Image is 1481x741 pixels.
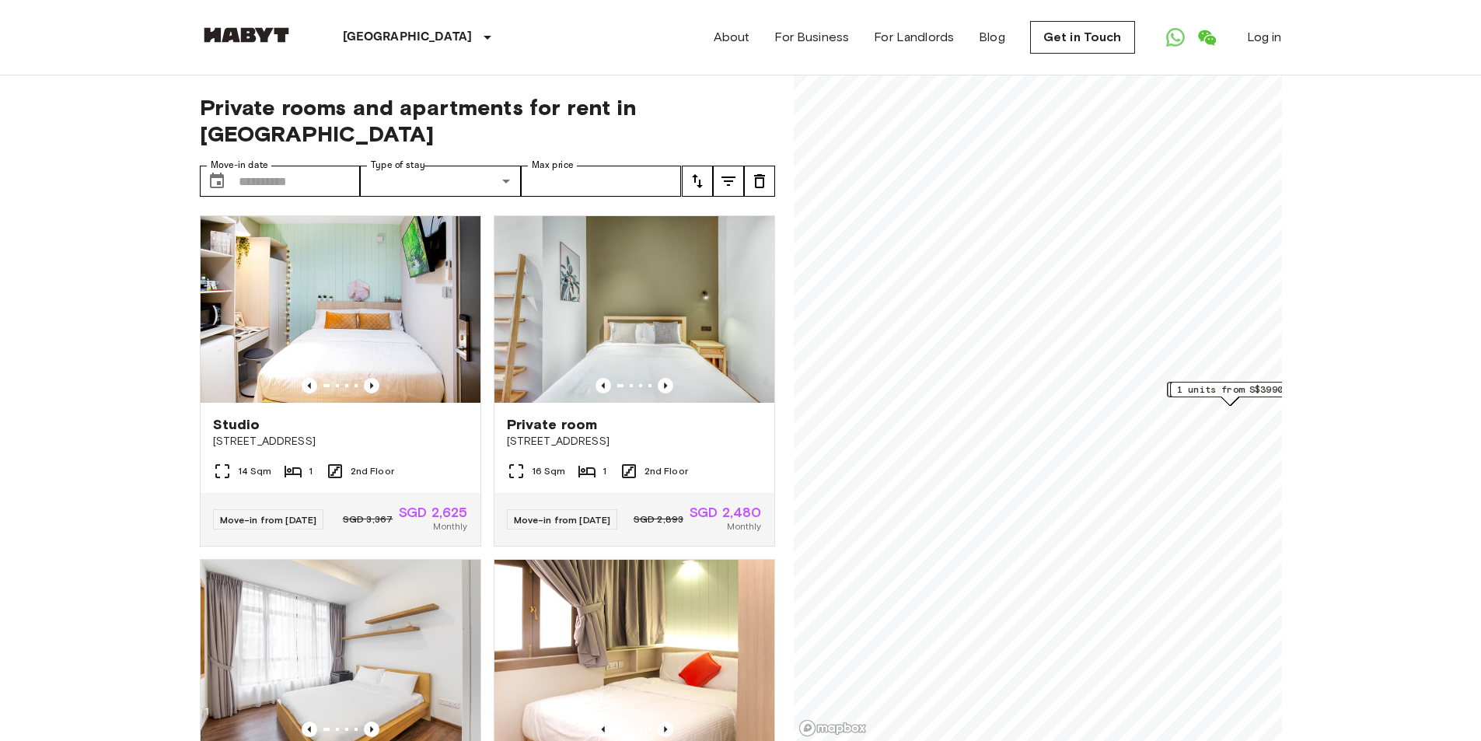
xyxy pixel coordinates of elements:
[200,27,293,43] img: Habyt
[596,378,611,393] button: Previous image
[1177,383,1283,397] span: 1 units from S$3990
[744,166,775,197] button: tune
[774,28,849,47] a: For Business
[343,512,393,526] span: SGD 3,367
[302,722,317,737] button: Previous image
[309,464,313,478] span: 1
[364,722,379,737] button: Previous image
[979,28,1005,47] a: Blog
[351,464,394,478] span: 2nd Floor
[200,94,775,147] span: Private rooms and apartments for rent in [GEOGRAPHIC_DATA]
[507,434,762,449] span: [STREET_ADDRESS]
[494,216,774,403] img: Marketing picture of unit SG-01-021-008-01
[1170,382,1290,406] div: Map marker
[343,28,473,47] p: [GEOGRAPHIC_DATA]
[238,464,272,478] span: 14 Sqm
[532,159,574,172] label: Max price
[514,514,611,526] span: Move-in from [DATE]
[658,378,673,393] button: Previous image
[364,378,379,393] button: Previous image
[644,464,688,478] span: 2nd Floor
[1160,22,1191,53] a: Open WhatsApp
[596,722,611,737] button: Previous image
[713,166,744,197] button: tune
[634,512,683,526] span: SGD 2,893
[682,166,713,197] button: tune
[371,159,425,172] label: Type of stay
[200,215,481,547] a: Marketing picture of unit SG-01-111-002-001Previous imagePrevious imageStudio[STREET_ADDRESS]14 S...
[798,719,867,737] a: Mapbox logo
[603,464,606,478] span: 1
[201,166,232,197] button: Choose date
[1030,21,1135,54] a: Get in Touch
[433,519,467,533] span: Monthly
[213,415,260,434] span: Studio
[1191,22,1222,53] a: Open WeChat
[658,722,673,737] button: Previous image
[727,519,761,533] span: Monthly
[213,434,468,449] span: [STREET_ADDRESS]
[201,216,480,403] img: Marketing picture of unit SG-01-111-002-001
[874,28,954,47] a: For Landlords
[532,464,566,478] span: 16 Sqm
[302,378,317,393] button: Previous image
[1247,28,1282,47] a: Log in
[220,514,317,526] span: Move-in from [DATE]
[211,159,268,172] label: Move-in date
[399,505,467,519] span: SGD 2,625
[494,215,775,547] a: Marketing picture of unit SG-01-021-008-01Previous imagePrevious imagePrivate room[STREET_ADDRESS...
[714,28,750,47] a: About
[507,415,598,434] span: Private room
[690,505,761,519] span: SGD 2,480
[1167,382,1292,406] div: Map marker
